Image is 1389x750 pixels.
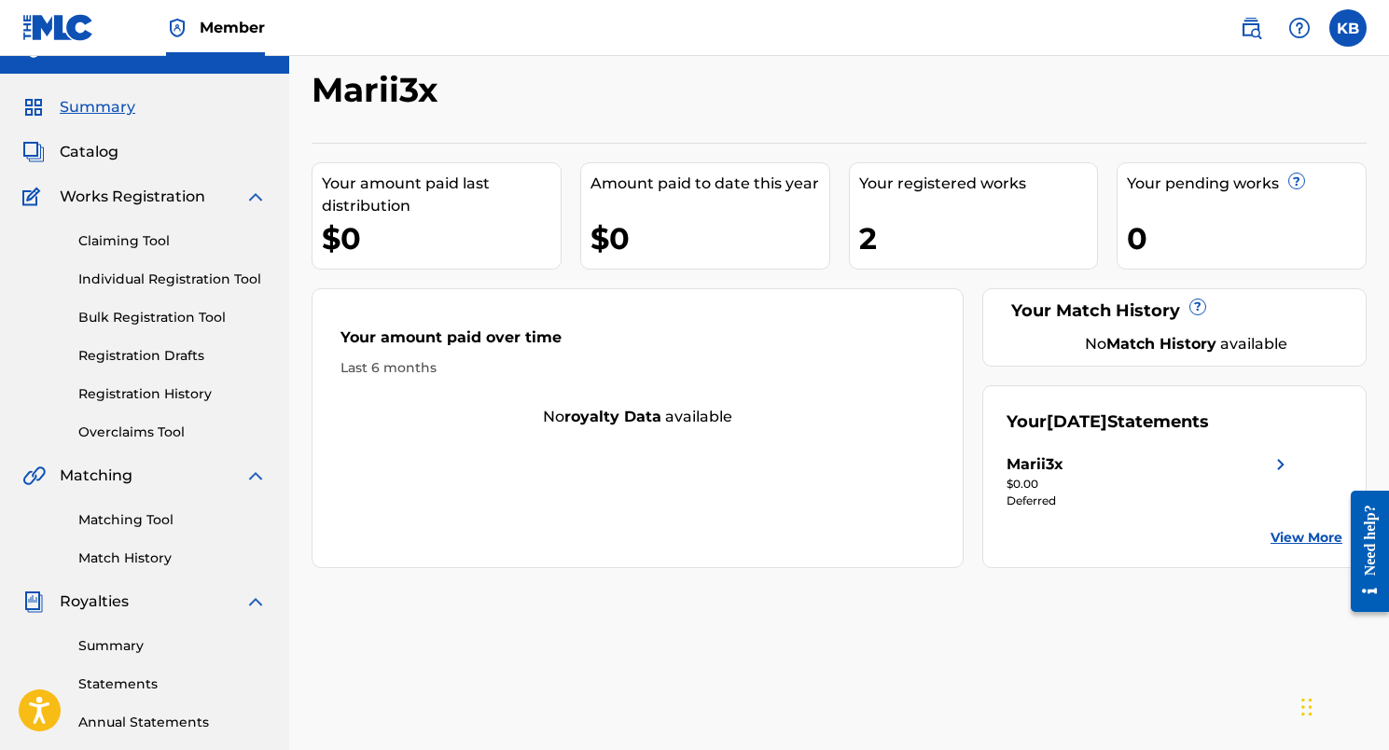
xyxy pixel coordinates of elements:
[1190,299,1205,314] span: ?
[22,96,45,118] img: Summary
[1007,453,1292,509] a: Marii3xright chevron icon$0.00Deferred
[60,590,129,613] span: Royalties
[590,173,829,195] div: Amount paid to date this year
[78,270,267,289] a: Individual Registration Tool
[1232,9,1270,47] a: Public Search
[244,186,267,208] img: expand
[564,408,661,425] strong: royalty data
[22,141,118,163] a: CatalogCatalog
[78,510,267,530] a: Matching Tool
[312,69,447,111] h2: Marii3x
[1127,217,1366,259] div: 0
[200,17,265,38] span: Member
[1329,9,1367,47] div: User Menu
[1240,17,1262,39] img: search
[78,308,267,327] a: Bulk Registration Tool
[78,231,267,251] a: Claiming Tool
[60,465,132,487] span: Matching
[60,141,118,163] span: Catalog
[244,465,267,487] img: expand
[22,465,46,487] img: Matching
[1007,493,1292,509] div: Deferred
[313,406,963,428] div: No available
[1301,679,1313,735] div: Drag
[1007,476,1292,493] div: $0.00
[1127,173,1366,195] div: Your pending works
[78,674,267,694] a: Statements
[22,141,45,163] img: Catalog
[78,346,267,366] a: Registration Drafts
[1289,174,1304,188] span: ?
[1030,333,1342,355] div: No available
[1296,660,1389,750] iframe: Chat Widget
[22,14,94,41] img: MLC Logo
[1007,299,1342,324] div: Your Match History
[78,713,267,732] a: Annual Statements
[1007,410,1209,435] div: Your Statements
[1047,411,1107,432] span: [DATE]
[322,173,561,217] div: Your amount paid last distribution
[78,423,267,442] a: Overclaims Tool
[22,186,47,208] img: Works Registration
[22,590,45,613] img: Royalties
[22,96,135,118] a: SummarySummary
[166,17,188,39] img: Top Rightsholder
[244,590,267,613] img: expand
[859,173,1098,195] div: Your registered works
[78,384,267,404] a: Registration History
[1106,335,1216,353] strong: Match History
[60,96,135,118] span: Summary
[78,636,267,656] a: Summary
[1007,453,1063,476] div: Marii3x
[1270,453,1292,476] img: right chevron icon
[590,217,829,259] div: $0
[1337,472,1389,632] iframe: Resource Center
[60,186,205,208] span: Works Registration
[78,549,267,568] a: Match History
[340,326,935,358] div: Your amount paid over time
[1288,17,1311,39] img: help
[1281,9,1318,47] div: Help
[340,358,935,378] div: Last 6 months
[1271,528,1342,548] a: View More
[859,217,1098,259] div: 2
[322,217,561,259] div: $0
